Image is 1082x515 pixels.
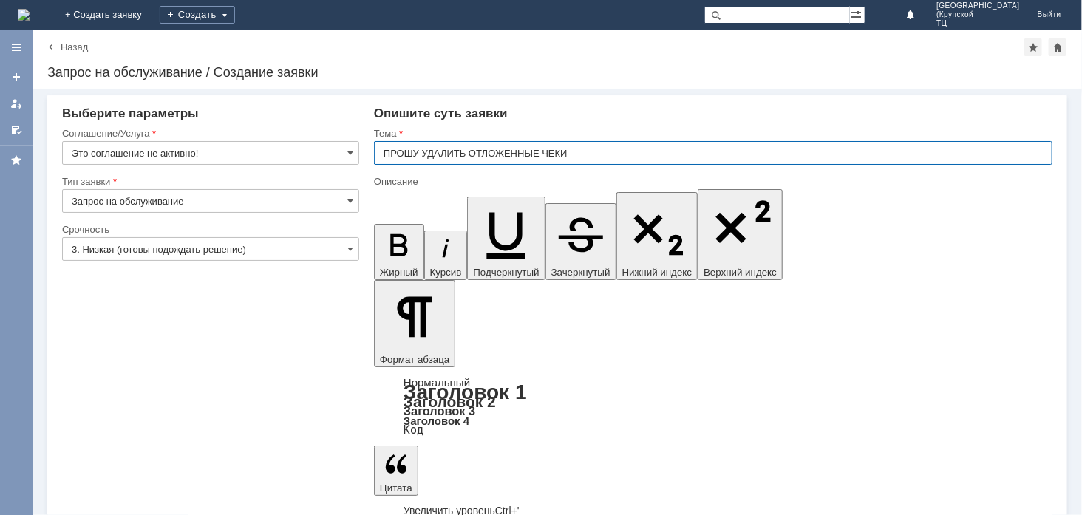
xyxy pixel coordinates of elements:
button: Курсив [424,231,468,280]
a: Заголовок 2 [404,393,496,410]
a: Заголовок 1 [404,381,527,403]
div: Тема [374,129,1049,138]
div: Описание [374,177,1049,186]
button: Верхний индекс [698,189,783,280]
button: Формат абзаца [374,280,455,367]
button: Цитата [374,446,418,496]
a: Заголовок 4 [404,415,469,427]
div: Создать [160,6,235,24]
span: Курсив [430,267,462,278]
div: Запрос на обслуживание / Создание заявки [47,65,1067,80]
a: Назад [61,41,88,52]
span: Опишите суть заявки [374,106,508,120]
a: Код [404,423,423,437]
div: Добавить в избранное [1024,38,1042,56]
button: Зачеркнутый [545,203,616,280]
span: [GEOGRAPHIC_DATA] [936,1,1020,10]
div: Соглашение/Услуга [62,129,356,138]
span: Зачеркнутый [551,267,610,278]
button: Жирный [374,224,424,280]
a: Нормальный [404,376,470,389]
img: logo [18,9,30,21]
a: Мои согласования [4,118,28,142]
span: Расширенный поиск [850,7,865,21]
a: Перейти на домашнюю страницу [18,9,30,21]
span: Цитата [380,482,412,494]
div: Тип заявки [62,177,356,186]
span: ТЦ [936,19,1020,28]
span: (Крупской [936,10,1020,19]
span: Верхний индекс [704,267,777,278]
button: Подчеркнутый [467,197,545,280]
a: Создать заявку [4,65,28,89]
span: Подчеркнутый [473,267,539,278]
span: Жирный [380,267,418,278]
div: Формат абзаца [374,378,1052,435]
span: Нижний индекс [622,267,693,278]
span: Формат абзаца [380,354,449,365]
span: Выберите параметры [62,106,199,120]
div: Срочность [62,225,356,234]
div: Сделать домашней страницей [1049,38,1066,56]
a: Заголовок 3 [404,404,475,417]
a: Мои заявки [4,92,28,115]
button: Нижний индекс [616,192,698,280]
